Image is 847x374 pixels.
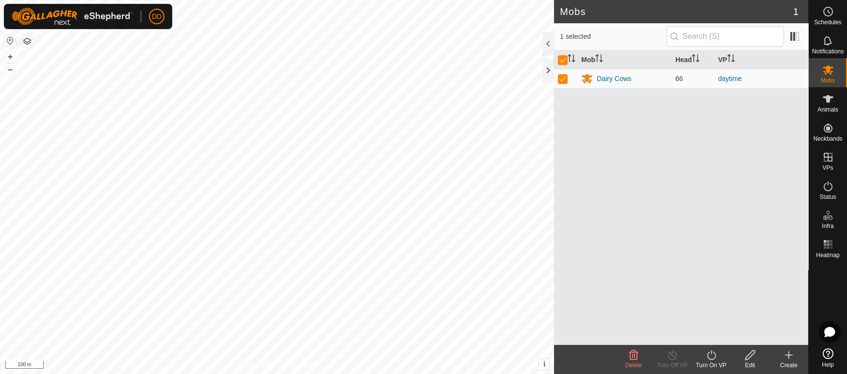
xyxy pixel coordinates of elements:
span: Delete [625,362,642,369]
img: Gallagher Logo [12,8,133,25]
th: VP [714,50,808,69]
span: Infra [822,223,833,229]
div: Turn Off VP [653,361,692,370]
button: Reset Map [4,35,16,47]
button: Map Layers [21,35,33,47]
th: Head [671,50,714,69]
p-sorticon: Activate to sort [692,56,700,64]
span: Notifications [812,49,844,54]
button: – [4,64,16,75]
div: Edit [731,361,769,370]
span: DD [152,12,162,22]
span: Mobs [821,78,835,83]
span: i [543,360,545,368]
span: Heatmap [816,252,840,258]
span: Neckbands [813,136,842,142]
div: Create [769,361,808,370]
p-sorticon: Activate to sort [568,56,575,64]
div: Dairy Cows [597,74,632,84]
th: Mob [577,50,671,69]
span: 1 selected [560,32,666,42]
a: Contact Us [287,361,315,370]
a: daytime [718,75,742,82]
input: Search (S) [667,26,784,47]
button: i [539,359,550,370]
span: Help [822,362,834,368]
p-sorticon: Activate to sort [727,56,735,64]
span: Schedules [814,19,841,25]
span: 66 [675,75,683,82]
span: 1 [793,4,798,19]
span: Animals [817,107,838,113]
a: Help [809,344,847,372]
a: Privacy Policy [239,361,275,370]
h2: Mobs [560,6,793,17]
p-sorticon: Activate to sort [595,56,603,64]
span: Status [819,194,836,200]
span: VPs [822,165,833,171]
div: Turn On VP [692,361,731,370]
button: + [4,51,16,63]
